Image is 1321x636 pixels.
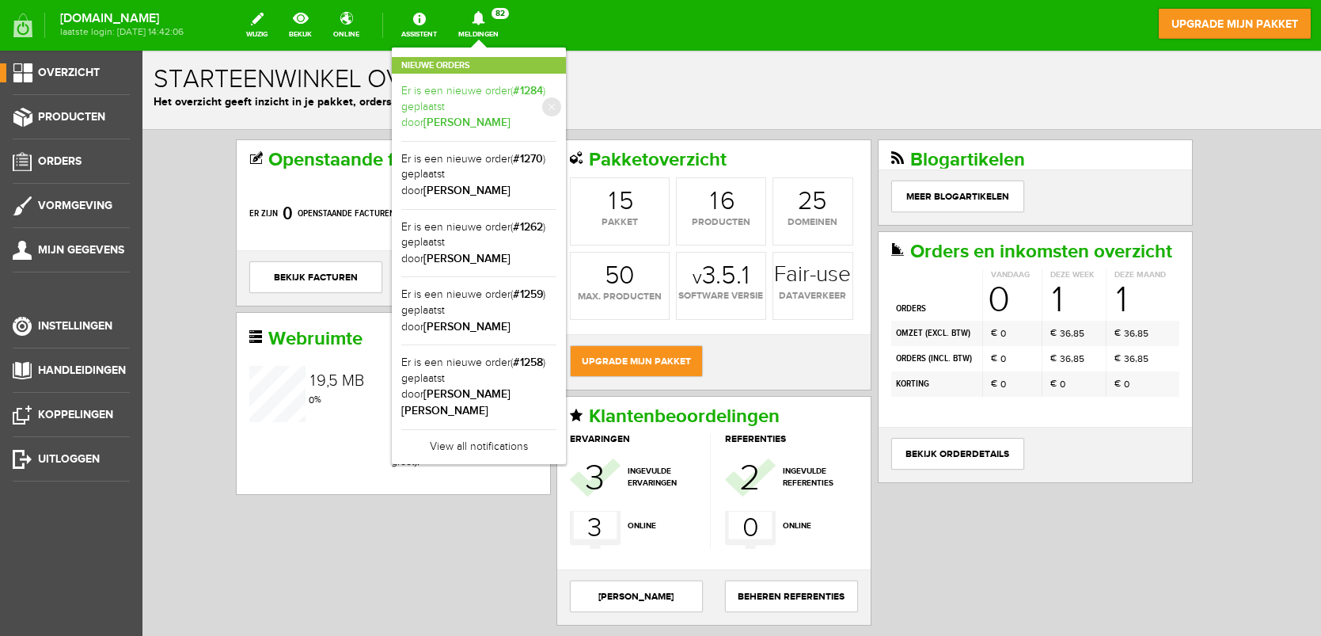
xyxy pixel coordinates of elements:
[60,28,184,36] span: laatste login: [DATE] 14:42:06
[427,383,567,394] h3: ervaringen
[107,278,395,299] h2: Webruimte
[597,409,618,447] div: 2
[923,276,928,290] div: 6
[428,165,526,179] span: pakket
[993,302,995,313] span: ,
[401,83,556,131] a: Er is een nieuwe order(#1284) geplaatst door[PERSON_NAME]
[423,184,511,197] b: [PERSON_NAME]
[749,270,841,295] td: omzet ( )
[749,191,1037,211] h2: Orders en inkomsten overzicht
[749,99,1037,120] h2: Blogartikelen
[917,276,923,290] div: 3
[401,387,511,417] b: [PERSON_NAME] [PERSON_NAME]
[140,152,150,174] strong: 0
[38,199,112,212] span: Vormgeving
[909,231,921,268] div: 1
[578,139,593,164] div: 6
[445,461,460,494] div: 3
[401,429,556,455] a: View all notifications
[38,243,124,257] span: Mijn gegevens
[38,408,113,421] span: Koppelingen
[788,302,827,314] b: incl. BTW
[928,276,931,288] span: ,
[640,415,713,439] span: ingevulde referenties
[981,276,987,290] div: 3
[583,530,716,562] a: Beheren Referenties
[279,8,321,43] a: bekijk
[583,383,714,394] h3: referenties
[917,301,923,315] div: 3
[485,470,558,482] span: online
[981,326,987,341] span: 0
[186,322,195,338] div: 5
[749,387,882,419] a: bekijk orderdetails
[11,43,1167,59] p: Het overzicht geeft inzicht in je pakket, orders en dataverkeer.
[428,239,526,253] span: max. producten
[845,231,866,268] span: 0
[184,322,187,341] span: ,
[923,301,928,315] div: 6
[631,165,710,179] span: domeinen
[974,231,985,268] div: 1
[427,295,560,326] a: upgrade mijn pakket
[995,276,1000,290] div: 8
[249,347,395,418] p: Vooral foto’s kunnen veel ruimte innemen. Probeer deze niet groter te maken dan noodzakelijk (een...
[567,139,575,164] div: 1
[670,139,685,164] div: 5
[858,276,864,290] span: 0
[199,321,222,340] span: MB
[513,152,543,166] b: #1270
[600,461,615,494] span: 0
[427,530,560,562] a: [PERSON_NAME]
[749,321,841,346] td: korting
[964,219,1037,230] th: Deze maand
[931,276,936,290] div: 8
[38,154,82,168] span: Orders
[392,57,566,74] h2: Nieuwe orders
[442,409,462,447] div: 3
[513,288,543,301] b: #1259
[427,356,716,376] h2: Klantenbeoordelingen
[476,139,492,164] div: 5
[401,151,556,200] a: Er is een nieuwe order(#1270) geplaatst door[PERSON_NAME]
[38,319,112,333] span: Instellingen
[168,322,173,338] div: 1
[936,301,942,315] div: 5
[38,66,100,79] span: Overzicht
[655,139,670,164] div: 2
[632,213,708,235] strong: Fair-use
[858,301,864,315] span: 0
[987,301,993,315] div: 6
[485,415,558,439] span: ingevulde ervaringen
[928,302,931,313] span: ,
[1000,276,1006,290] div: 5
[38,110,105,124] span: Producten
[174,322,184,338] div: 9
[749,230,841,270] td: orders
[931,301,936,315] div: 8
[423,252,511,265] b: [PERSON_NAME]
[995,301,1000,315] div: 8
[917,326,923,341] span: 0
[427,99,716,120] h2: Pakketoverzicht
[166,343,179,354] span: %
[987,276,993,290] div: 6
[401,355,556,419] a: Er is een nieuwe order(#1258) geplaatst door[PERSON_NAME] [PERSON_NAME]
[841,219,900,230] th: Vandaag
[423,116,511,129] b: [PERSON_NAME]
[936,276,942,290] div: 5
[107,99,395,120] h2: Openstaande facturen
[107,211,240,242] a: bekijk facturen
[900,219,964,230] th: Deze week
[167,356,170,371] div: 1
[38,452,100,466] span: Uitloggen
[107,306,395,334] header: Je hebt 0 procent van je webruimte besteed.
[993,276,995,288] span: ,
[462,213,477,238] div: 5
[401,287,556,335] a: Er is een nieuwe order(#1259) geplaatst door[PERSON_NAME]
[513,84,543,97] b: #1284
[449,8,508,43] a: Meldingen82 Nieuwe ordersEr is een nieuwe order(#1284) geplaatst door[PERSON_NAME]Er is een nieuw...
[550,213,607,238] strong: 3.5.1
[981,301,987,315] div: 3
[392,8,446,43] a: Assistent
